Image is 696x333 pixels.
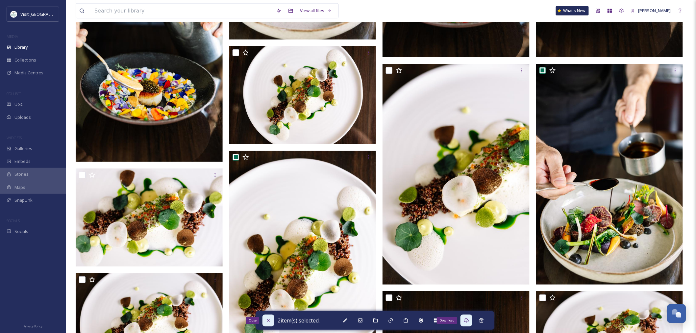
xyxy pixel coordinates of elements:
[7,218,20,223] span: SOCIALS
[14,114,31,120] span: Uploads
[297,4,335,17] a: View all files
[20,11,71,17] span: Visit [GEOGRAPHIC_DATA]
[11,11,17,17] img: download%20%281%29.jpeg
[667,304,686,323] button: Open Chat
[278,317,320,324] span: 2 item(s) selected.
[14,197,33,203] span: SnapLink
[91,4,273,18] input: Search your library
[14,228,28,235] span: Socials
[14,158,31,165] span: Embeds
[556,6,589,15] a: What's New
[437,317,457,324] div: Download
[23,324,42,328] span: Privacy Policy
[14,70,43,76] span: Media Centres
[14,184,25,191] span: Maps
[14,101,23,108] span: UGC
[7,91,21,96] span: COLLECT
[638,8,671,13] span: [PERSON_NAME]
[23,322,42,330] a: Privacy Policy
[14,57,36,63] span: Collections
[14,44,28,50] span: Library
[229,46,376,144] img: HouseOfWilliamAndMerry-7218-Becca%20Mathias.jpg
[383,64,530,285] img: HouseOfWilliamAndMerry-7220-Becca%20Mathias.jpg
[246,317,259,324] div: Close
[14,171,29,177] span: Stories
[7,34,18,39] span: MEDIA
[14,145,32,152] span: Galleries
[536,64,683,285] img: HouseOfWilliamAndMerry-7295-Becca%20Mathias.jpg
[628,4,674,17] a: [PERSON_NAME]
[7,135,22,140] span: WIDGETS
[76,168,223,267] img: HouseOfWilliamAndMerry-7229-Becca%20Mathias.jpg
